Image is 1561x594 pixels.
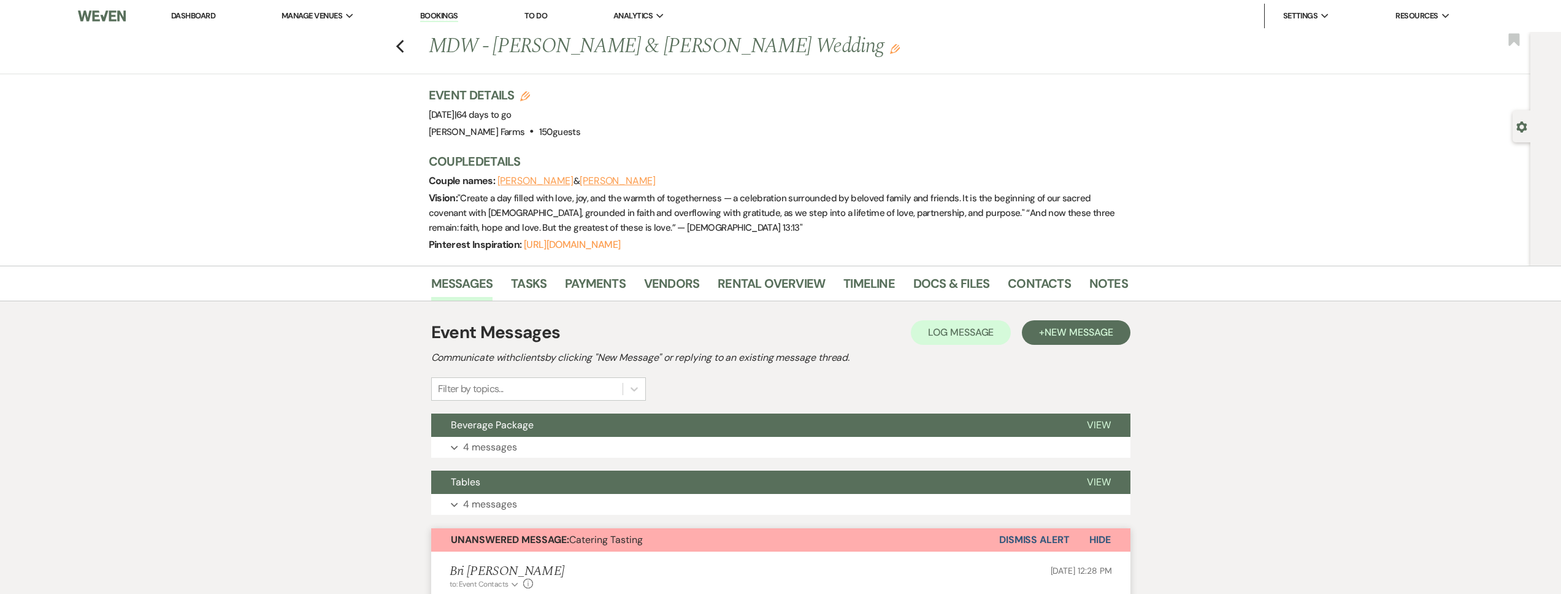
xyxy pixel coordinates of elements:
button: to: Event Contacts [450,579,520,590]
h3: Couple Details [429,153,1116,170]
p: 4 messages [463,439,517,455]
span: " Create a day filled with love, joy, and the warmth of togetherness — a celebration surrounded b... [429,192,1115,234]
span: 64 days to go [456,109,512,121]
button: Open lead details [1516,120,1527,132]
a: Tasks [511,274,547,301]
a: Dashboard [171,10,215,21]
span: View [1087,476,1111,488]
span: [DATE] [429,109,512,121]
h1: Event Messages [431,320,561,345]
span: Tables [451,476,480,488]
button: Edit [890,43,900,54]
button: [PERSON_NAME] [497,176,573,186]
button: Tables [431,471,1067,494]
a: Notes [1089,274,1128,301]
span: Resources [1395,10,1438,22]
a: [URL][DOMAIN_NAME] [524,238,620,251]
span: New Message [1045,326,1113,339]
strong: Unanswered Message: [451,533,569,546]
h2: Communicate with clients by clicking "New Message" or replying to an existing message thread. [431,350,1130,365]
span: Manage Venues [282,10,342,22]
img: Weven Logo [78,3,126,29]
a: Messages [431,274,493,301]
button: [PERSON_NAME] [580,176,656,186]
span: Beverage Package [451,418,534,431]
button: 4 messages [431,437,1130,458]
a: Timeline [843,274,895,301]
button: View [1067,471,1130,494]
p: 4 messages [463,496,517,512]
span: | [454,109,512,121]
a: Contacts [1008,274,1071,301]
span: 150 guests [539,126,580,138]
span: [DATE] 12:28 PM [1051,565,1112,576]
div: Filter by topics... [438,382,504,396]
button: +New Message [1022,320,1130,345]
span: Vision: [429,191,458,204]
h1: MDW - [PERSON_NAME] & [PERSON_NAME] Wedding [429,32,978,61]
a: Vendors [644,274,699,301]
span: to: Event Contacts [450,579,508,589]
span: Settings [1283,10,1318,22]
button: Dismiss Alert [999,528,1070,552]
span: [PERSON_NAME] Farms [429,126,525,138]
span: Couple names: [429,174,497,187]
a: Payments [565,274,626,301]
a: Bookings [420,10,458,22]
a: Rental Overview [718,274,825,301]
a: To Do [524,10,547,21]
span: Catering Tasting [451,533,643,546]
button: Unanswered Message:Catering Tasting [431,528,999,552]
span: Analytics [613,10,653,22]
button: Beverage Package [431,414,1067,437]
button: Hide [1070,528,1130,552]
button: Log Message [911,320,1011,345]
span: & [497,175,656,187]
span: Hide [1089,533,1111,546]
button: View [1067,414,1130,437]
span: Pinterest Inspiration: [429,238,524,251]
span: View [1087,418,1111,431]
a: Docs & Files [913,274,989,301]
span: Log Message [928,326,994,339]
h5: Bri [PERSON_NAME] [450,564,565,579]
button: 4 messages [431,494,1130,515]
h3: Event Details [429,87,580,104]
